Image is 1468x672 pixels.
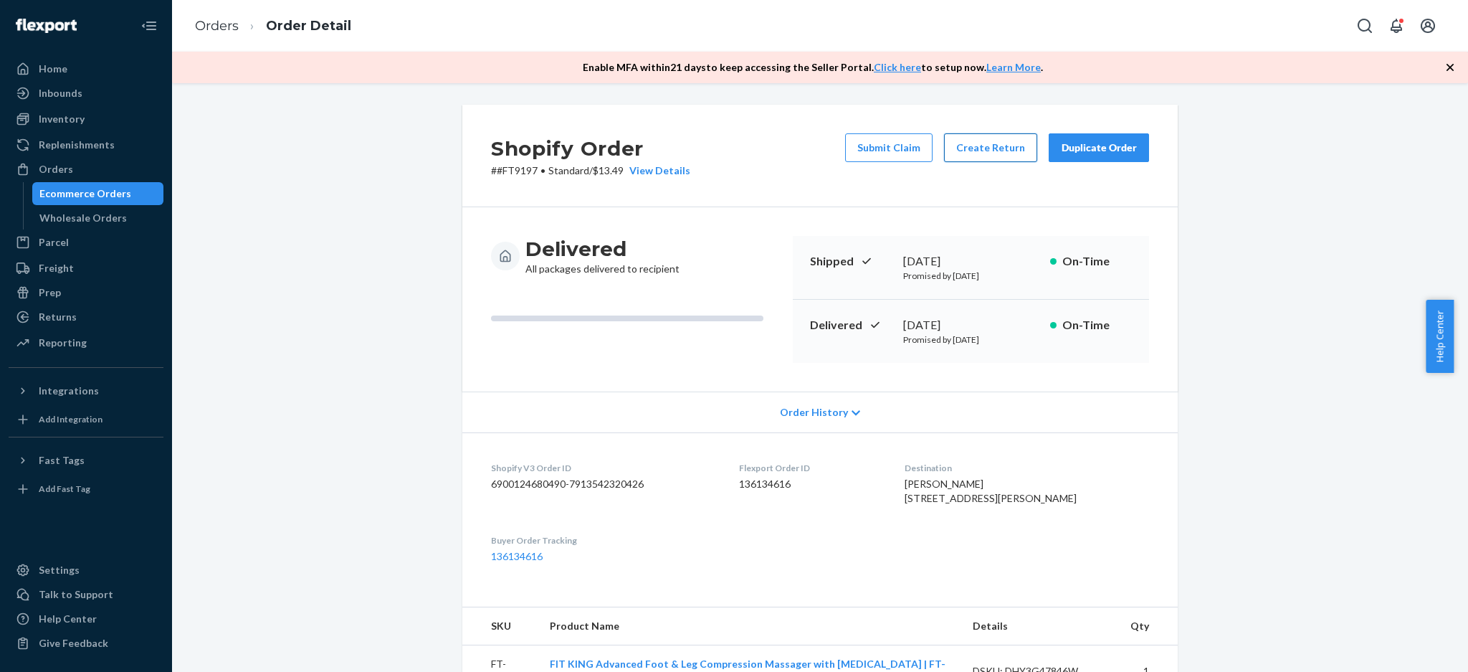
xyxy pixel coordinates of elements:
div: Add Integration [39,413,103,425]
div: Inventory [39,112,85,126]
a: Returns [9,306,163,328]
ol: breadcrumbs [183,5,363,47]
button: Give Feedback [9,632,163,655]
h2: Shopify Order [491,133,690,164]
a: Parcel [9,231,163,254]
button: Open notifications [1382,11,1411,40]
div: Settings [39,563,80,577]
a: Orders [9,158,163,181]
a: Prep [9,281,163,304]
button: Open account menu [1414,11,1442,40]
div: Integrations [39,384,99,398]
dd: 136134616 [739,477,882,491]
a: Freight [9,257,163,280]
dt: Flexport Order ID [739,462,882,474]
p: # #FT9197 / $13.49 [491,164,690,178]
p: Shipped [810,253,892,270]
div: Inbounds [39,86,82,100]
a: Talk to Support [9,583,163,606]
div: Ecommerce Orders [39,186,131,201]
div: Replenishments [39,138,115,152]
div: [DATE] [903,253,1039,270]
div: All packages delivered to recipient [525,236,680,276]
th: Product Name [538,607,961,645]
button: Fast Tags [9,449,163,472]
h3: Delivered [525,236,680,262]
p: On-Time [1062,317,1132,333]
a: Inbounds [9,82,163,105]
div: Fast Tags [39,453,85,468]
dt: Destination [905,462,1149,474]
p: Promised by [DATE] [903,270,1039,282]
a: Add Integration [9,408,163,431]
span: Standard [548,164,589,176]
button: Submit Claim [845,133,933,162]
div: Duplicate Order [1061,141,1137,155]
th: SKU [462,607,538,645]
a: Replenishments [9,133,163,156]
span: [PERSON_NAME] [STREET_ADDRESS][PERSON_NAME] [905,478,1077,504]
a: Add Fast Tag [9,478,163,501]
button: Duplicate Order [1049,133,1149,162]
dt: Shopify V3 Order ID [491,462,716,474]
div: Wholesale Orders [39,211,127,225]
a: Home [9,57,163,80]
th: Qty [1119,607,1178,645]
div: Freight [39,261,74,275]
p: Delivered [810,317,892,333]
div: Talk to Support [39,587,113,602]
div: Add Fast Tag [39,483,90,495]
a: Inventory [9,108,163,131]
button: Integrations [9,379,163,402]
dd: 6900124680490-7913542320426 [491,477,716,491]
button: Help Center [1426,300,1454,373]
button: Open Search Box [1350,11,1379,40]
a: Orders [195,18,239,34]
a: 136134616 [491,550,543,562]
p: Enable MFA within 21 days to keep accessing the Seller Portal. to setup now. . [583,60,1043,75]
span: • [540,164,545,176]
button: Create Return [944,133,1037,162]
a: Wholesale Orders [32,207,164,229]
div: Returns [39,310,77,324]
div: Parcel [39,235,69,250]
div: Home [39,62,67,76]
a: Order Detail [266,18,351,34]
a: Click here [874,61,921,73]
button: View Details [624,164,690,178]
p: On-Time [1062,253,1132,270]
div: [DATE] [903,317,1039,333]
button: Close Navigation [135,11,163,40]
img: Flexport logo [16,19,77,33]
dt: Buyer Order Tracking [491,534,716,546]
a: Reporting [9,331,163,354]
p: Promised by [DATE] [903,333,1039,346]
div: Orders [39,162,73,176]
a: Help Center [9,607,163,630]
a: Ecommerce Orders [32,182,164,205]
div: Give Feedback [39,636,108,650]
span: Order History [780,405,848,420]
div: Prep [39,285,61,300]
div: Reporting [39,336,87,350]
div: Help Center [39,612,97,626]
a: Learn More [986,61,1041,73]
th: Details [961,607,1119,645]
a: Settings [9,559,163,582]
